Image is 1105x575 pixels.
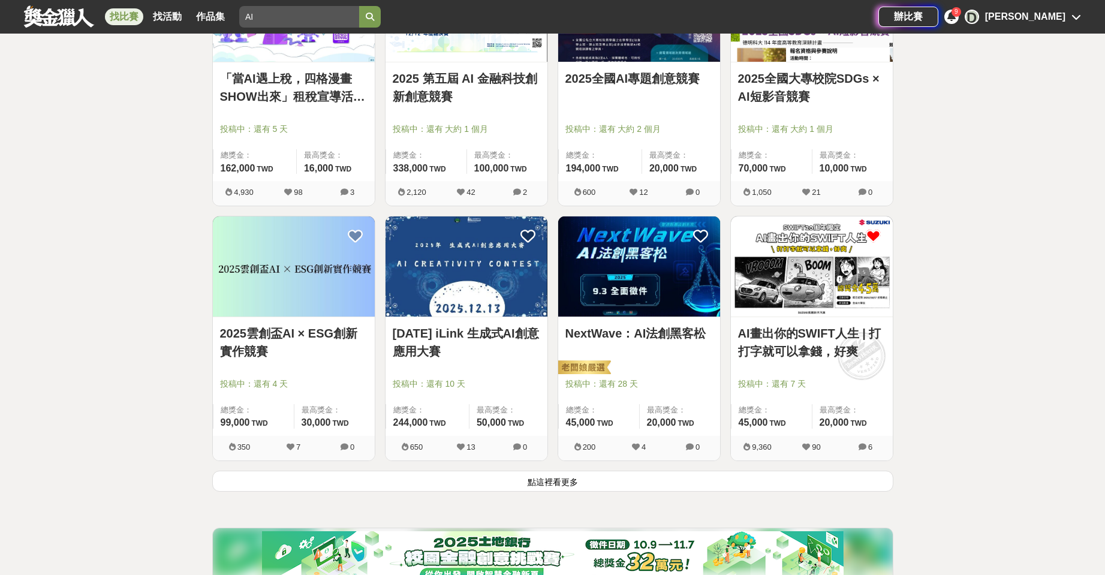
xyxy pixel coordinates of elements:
span: 70,000 [739,163,768,173]
span: TWD [850,165,866,173]
span: 最高獎金： [304,149,368,161]
span: 20,000 [820,417,849,428]
span: TWD [681,165,697,173]
span: 13 [466,442,475,451]
span: TWD [429,419,445,428]
span: TWD [508,419,524,428]
span: 200 [583,442,596,451]
span: 投稿中：還有 大約 1 個月 [738,123,886,136]
span: TWD [602,165,618,173]
span: 99,000 [221,417,250,428]
span: TWD [257,165,273,173]
span: 30,000 [302,417,331,428]
div: D [965,10,979,24]
span: 最高獎金： [477,404,540,416]
span: 10,000 [820,163,849,173]
span: 總獎金： [566,404,632,416]
img: Cover Image [731,216,893,317]
span: TWD [335,165,351,173]
span: 7 [296,442,300,451]
span: 3 [350,188,354,197]
span: 最高獎金： [647,404,713,416]
span: 1,050 [752,188,772,197]
span: 投稿中：還有 7 天 [738,378,886,390]
span: TWD [251,419,267,428]
span: 98 [294,188,302,197]
span: TWD [678,419,694,428]
input: 有長照挺你，care到心坎裡！青春出手，拍出照顧 影音徵件活動 [239,6,359,28]
span: 最高獎金： [302,404,368,416]
span: 總獎金： [739,149,805,161]
span: 總獎金： [566,149,634,161]
a: 「當AI遇上稅，四格漫畫SHOW出來」租稅宣導活動-租稅AI製圖比賽 [220,70,368,106]
span: 2 [523,188,527,197]
span: 21 [812,188,820,197]
span: 50,000 [477,417,506,428]
span: TWD [769,419,785,428]
span: 0 [695,188,700,197]
span: 0 [350,442,354,451]
span: 總獎金： [221,149,289,161]
a: AI畫出你的SWIFT人生 | 打打字就可以拿錢，好爽 [738,324,886,360]
span: 最高獎金： [649,149,713,161]
span: 總獎金： [221,404,287,416]
span: 45,000 [566,417,595,428]
span: 最高獎金： [820,404,886,416]
a: 2025全國AI專題創意競賽 [565,70,713,88]
a: 作品集 [191,8,230,25]
a: [DATE] iLink 生成式AI創意應用大賽 [393,324,540,360]
span: 投稿中：還有 10 天 [393,378,540,390]
a: 找活動 [148,8,186,25]
button: 點這裡看更多 [212,471,893,492]
span: 100,000 [474,163,509,173]
span: 650 [410,442,423,451]
span: 45,000 [739,417,768,428]
img: Cover Image [213,216,375,317]
span: 9 [955,8,958,15]
span: TWD [850,419,866,428]
span: 600 [583,188,596,197]
span: 4 [642,442,646,451]
span: 0 [523,442,527,451]
span: 投稿中：還有 大約 2 個月 [565,123,713,136]
span: TWD [510,165,526,173]
img: Cover Image [386,216,547,317]
span: 2,120 [407,188,426,197]
a: 2025全國大專校院SDGs × AI短影音競賽 [738,70,886,106]
a: 2025 第五屆 AI 金融科技創新創意競賽 [393,70,540,106]
span: 投稿中：還有 4 天 [220,378,368,390]
div: [PERSON_NAME] [985,10,1065,24]
span: 總獎金： [393,149,459,161]
span: 90 [812,442,820,451]
span: 最高獎金： [820,149,886,161]
span: 0 [868,188,872,197]
span: 9,360 [752,442,772,451]
span: 16,000 [304,163,333,173]
span: TWD [332,419,348,428]
span: 6 [868,442,872,451]
a: 找比賽 [105,8,143,25]
a: 2025雲創盃AI × ESG創新實作競賽 [220,324,368,360]
span: 20,000 [649,163,679,173]
span: 0 [695,442,700,451]
span: TWD [769,165,785,173]
span: 總獎金： [739,404,805,416]
span: 42 [466,188,475,197]
span: 338,000 [393,163,428,173]
span: 12 [639,188,648,197]
span: 4,930 [234,188,254,197]
a: 辦比賽 [878,7,938,27]
img: Cover Image [558,216,720,317]
span: 總獎金： [393,404,462,416]
span: 194,000 [566,163,601,173]
span: 投稿中：還有 5 天 [220,123,368,136]
span: 投稿中：還有 大約 1 個月 [393,123,540,136]
span: TWD [597,419,613,428]
span: 投稿中：還有 28 天 [565,378,713,390]
span: 162,000 [221,163,255,173]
